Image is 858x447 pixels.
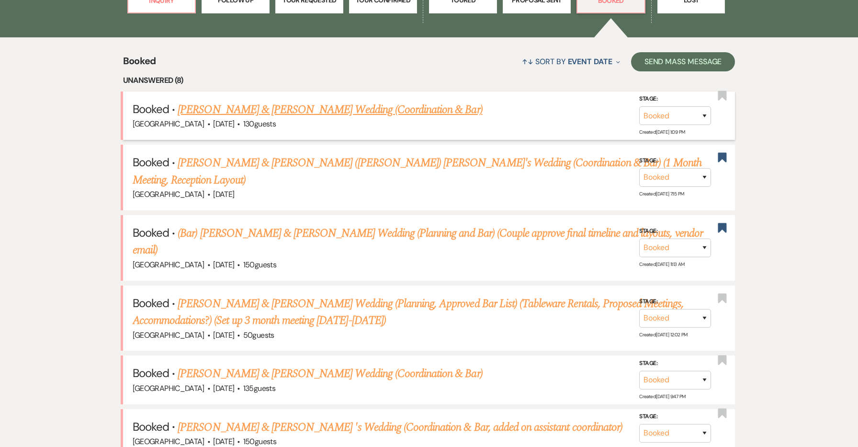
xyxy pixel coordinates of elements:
[213,189,234,199] span: [DATE]
[213,330,234,340] span: [DATE]
[133,155,169,170] span: Booked
[522,57,533,67] span: ↑↓
[639,261,684,267] span: Created: [DATE] 11:13 AM
[243,260,276,270] span: 150 guests
[639,191,684,197] span: Created: [DATE] 7:15 PM
[639,358,711,369] label: Stage:
[518,49,623,74] button: Sort By Event Date
[133,383,204,393] span: [GEOGRAPHIC_DATA]
[213,260,234,270] span: [DATE]
[133,225,169,240] span: Booked
[631,52,735,71] button: Send Mass Message
[568,57,612,67] span: Event Date
[639,226,711,237] label: Stage:
[639,297,711,307] label: Stage:
[178,365,482,382] a: [PERSON_NAME] & [PERSON_NAME] Wedding (Coordination & Bar)
[213,383,234,393] span: [DATE]
[133,225,703,259] a: (Bar) [PERSON_NAME] & [PERSON_NAME] Wedding (Planning and Bar) (Couple approve final timeline and...
[133,119,204,129] span: [GEOGRAPHIC_DATA]
[133,154,702,189] a: [PERSON_NAME] & [PERSON_NAME] ([PERSON_NAME]) [PERSON_NAME]'s Wedding (Coordination & Bar) (1 Mon...
[243,383,275,393] span: 135 guests
[133,436,204,447] span: [GEOGRAPHIC_DATA]
[639,331,687,337] span: Created: [DATE] 12:02 PM
[123,54,156,74] span: Booked
[133,296,169,310] span: Booked
[178,101,482,118] a: [PERSON_NAME] & [PERSON_NAME] Wedding (Coordination & Bar)
[133,102,169,116] span: Booked
[123,74,735,87] li: Unanswered (8)
[213,119,234,129] span: [DATE]
[213,436,234,447] span: [DATE]
[133,260,204,270] span: [GEOGRAPHIC_DATA]
[243,436,276,447] span: 150 guests
[133,419,169,434] span: Booked
[639,129,685,135] span: Created: [DATE] 1:09 PM
[178,419,622,436] a: [PERSON_NAME] & [PERSON_NAME] 's Wedding (Coordination & Bar, added on assistant coordinator)
[133,295,684,330] a: [PERSON_NAME] & [PERSON_NAME] Wedding (Planning, Approved Bar List) (Tableware Rentals, Proposed ...
[133,189,204,199] span: [GEOGRAPHIC_DATA]
[133,366,169,380] span: Booked
[639,412,711,422] label: Stage:
[133,330,204,340] span: [GEOGRAPHIC_DATA]
[639,156,711,166] label: Stage:
[243,119,276,129] span: 130 guests
[243,330,274,340] span: 50 guests
[639,94,711,104] label: Stage:
[639,393,685,399] span: Created: [DATE] 9:47 PM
